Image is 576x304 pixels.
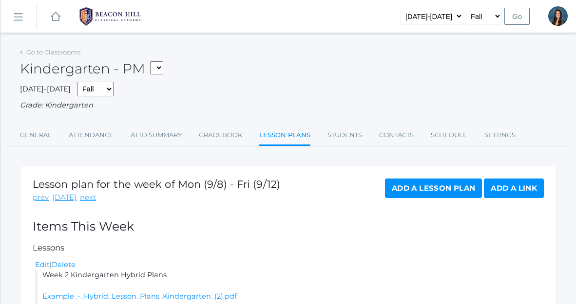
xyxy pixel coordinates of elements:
div: Jordyn Dewey [548,6,568,26]
h5: Lessons [33,243,544,252]
a: Schedule [431,125,467,145]
a: Attendance [69,125,114,145]
a: Gradebook [199,125,242,145]
a: Add a Link [484,179,544,198]
a: next [80,192,96,203]
a: prev [33,192,49,203]
a: Settings [484,125,516,145]
h2: Items This Week [33,220,544,233]
input: Go [504,8,530,25]
a: Attd Summary [131,125,182,145]
div: | [35,260,544,270]
img: BHCALogos-05-308ed15e86a5a0abce9b8dd61676a3503ac9727e845dece92d48e8588c001991.png [74,4,147,29]
a: Delete [52,260,76,269]
a: Students [327,125,362,145]
h2: Kindergarten - PM [20,61,163,77]
div: Grade: Kindergarten [20,100,557,111]
a: Lesson Plans [259,125,310,146]
a: [DATE] [52,192,77,203]
a: Add a Lesson Plan [385,179,482,198]
a: Contacts [379,125,414,145]
h1: Lesson plan for the week of Mon (9/8) - Fri (9/12) [33,179,280,190]
a: Go to Classrooms [26,48,80,56]
span: [DATE]-[DATE] [20,85,71,93]
a: Edit [35,260,50,269]
a: Example_-_Hybrid_Lesson_Plans_Kindergarten_(2).pdf [42,292,237,301]
a: General [20,125,52,145]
